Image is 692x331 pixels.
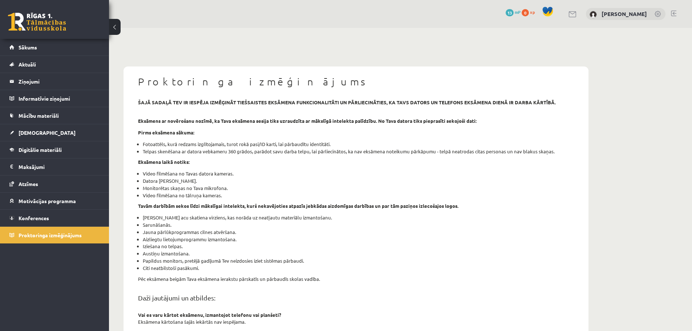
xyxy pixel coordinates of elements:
[9,39,100,56] a: Sākums
[143,214,574,221] li: [PERSON_NAME] acu skatiena virziens, kas norāda uz neatļautu materiālu izmantošanu.
[515,9,521,15] span: mP
[530,9,535,15] span: xp
[143,192,574,199] li: Video filmēšana no tālruņa kameras.
[19,112,59,119] span: Mācību materiāli
[143,265,574,272] li: Citi neatbilstoši pasākumi.
[138,294,574,302] h2: Daži jautājumi un atbildes:
[138,318,574,326] p: Eksāmena kārtošana šajās iekārtās nav iespējama.
[9,107,100,124] a: Mācību materiāli
[506,9,521,15] a: 13 mP
[143,177,574,185] li: Datora [PERSON_NAME].
[9,158,100,175] a: Maksājumi
[19,181,38,187] span: Atzīmes
[602,10,647,17] a: [PERSON_NAME]
[19,158,100,175] legend: Maksājumi
[143,236,574,243] li: Aizliegtu lietojumprogrammu izmantošana.
[138,99,556,105] strong: šajā sadaļā tev ir iespēja izmēģināt tiešsaistes eksāmena funkcionalitāti un pārliecināties, ka t...
[143,229,574,236] li: Jauna pārlūkprogrammas cilnes atvēršana.
[19,146,62,153] span: Digitālie materiāli
[590,11,597,18] img: Matīss Magone
[143,185,574,192] li: Monitorētas skaņas no Tava mikrofona.
[9,56,100,73] a: Aktuāli
[9,227,100,243] a: Proktoringa izmēģinājums
[138,76,574,88] h1: Proktoringa izmēģinājums
[143,250,574,257] li: Austiņu izmantošana.
[9,175,100,192] a: Atzīmes
[143,243,574,250] li: Iziešana no telpas.
[19,73,100,90] legend: Ziņojumi
[19,198,76,204] span: Motivācijas programma
[19,44,37,51] span: Sākums
[9,124,100,141] a: [DEMOGRAPHIC_DATA]
[522,9,538,15] a: 0 xp
[9,90,100,107] a: Informatīvie ziņojumi
[19,61,36,68] span: Aktuāli
[143,170,574,177] li: Video filmēšana no Tavas datora kameras.
[138,129,194,136] strong: Pirms eksāmena sākuma:
[8,13,66,31] a: Rīgas 1. Tālmācības vidusskola
[143,257,574,265] li: Papildus monitors, pretējā gadījumā Tev neizdosies iziet sistēmas pārbaudi.
[138,203,458,209] strong: Tavām darbībām sekos līdzi mākslīgai intelekts, kurš nekavējoties atpazīs jebkādas aizdomīgas dar...
[19,90,100,107] legend: Informatīvie ziņojumi
[138,312,281,318] strong: Vai es varu kārtot eksāmenu, izmantojot telefonu vai planšeti?
[143,221,574,229] li: Sarunāšanās.
[506,9,514,16] span: 13
[138,275,574,283] p: Pēc eksāmena beigām Tava eksāmena ierakstu pārskatīs un pārbaudīs skolas vadība.
[138,159,190,165] strong: Eksāmena laikā notiks:
[19,232,82,238] span: Proktoringa izmēģinājums
[9,210,100,226] a: Konferences
[138,118,477,124] strong: Eksāmens ar novērošanu nozīmē, ka Tava eksāmena sesija tiks uzraudzīta ar mākslīgā intelekta palī...
[9,193,100,209] a: Motivācijas programma
[19,129,76,136] span: [DEMOGRAPHIC_DATA]
[143,141,574,148] li: Fotoattēls, kurā redzams izglītojamais, turot rokā pasi/ID karti, lai pārbaudītu identitāti.
[143,148,574,155] li: Telpas skenēšana ar datora vebkameru 360 grādos, parādot savu darba telpu, lai pārliecinātos, ka ...
[522,9,529,16] span: 0
[9,141,100,158] a: Digitālie materiāli
[9,73,100,90] a: Ziņojumi
[19,215,49,221] span: Konferences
